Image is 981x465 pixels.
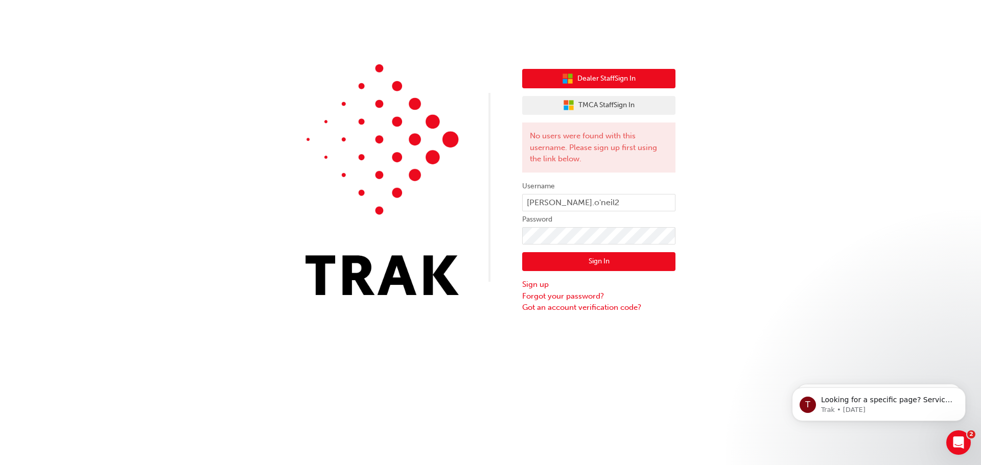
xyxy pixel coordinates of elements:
button: TMCA StaffSign In [522,96,675,115]
a: Forgot your password? [522,290,675,302]
label: Password [522,213,675,226]
input: Username [522,194,675,211]
img: Trak [306,64,459,295]
span: TMCA Staff Sign In [578,100,635,111]
iframe: Intercom live chat [946,430,971,455]
a: Got an account verification code? [522,302,675,313]
iframe: Intercom notifications message [777,366,981,437]
span: Dealer Staff Sign In [577,73,636,85]
label: Username [522,180,675,192]
button: Sign In [522,252,675,272]
button: Dealer StaffSign In [522,69,675,88]
div: No users were found with this username. Please sign up first using the link below. [522,123,675,173]
a: Sign up [522,279,675,290]
span: 2 [967,430,975,438]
